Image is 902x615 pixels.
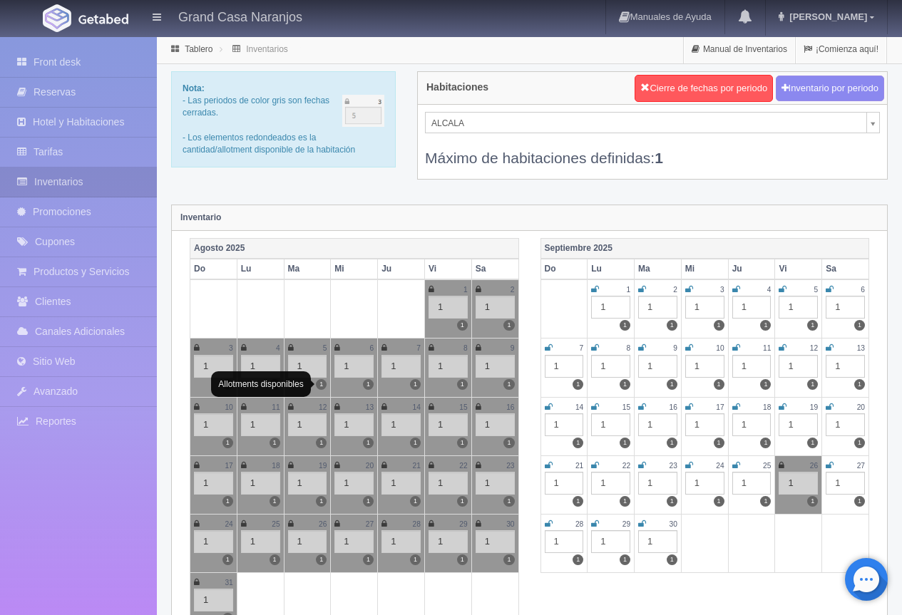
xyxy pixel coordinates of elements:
label: 1 [620,496,630,507]
small: 2 [511,286,515,294]
small: 4 [767,286,772,294]
label: 1 [714,496,724,507]
label: 1 [457,496,468,507]
small: 13 [366,403,374,411]
th: Sa [471,259,518,279]
div: 1 [826,413,865,436]
div: 1 [779,296,818,319]
div: 1 [194,589,233,611]
small: 6 [861,286,865,294]
a: Tablero [185,44,212,54]
small: 26 [319,520,327,528]
label: 1 [270,496,280,507]
label: 1 [807,438,818,448]
label: 1 [620,379,630,390]
div: 1 [779,355,818,378]
label: 1 [807,496,818,507]
div: 1 [334,413,374,436]
div: 1 [638,355,677,378]
div: 1 [685,413,724,436]
th: Mi [681,259,728,279]
div: 1 [429,355,468,378]
div: 1 [685,296,724,319]
label: 1 [503,379,514,390]
label: 1 [667,320,677,331]
label: 1 [410,496,421,507]
small: 18 [272,462,280,470]
label: 1 [503,320,514,331]
small: 3 [720,286,724,294]
div: 1 [194,530,233,553]
div: 1 [545,530,584,553]
small: 4 [276,344,280,352]
small: 10 [225,403,232,411]
div: 1 [826,355,865,378]
small: 28 [413,520,421,528]
div: 1 [241,472,280,495]
small: 12 [810,344,818,352]
b: Nota: [183,83,205,93]
div: 1 [241,413,280,436]
div: 1 [732,413,772,436]
div: 1 [591,530,630,553]
label: 1 [807,320,818,331]
div: 1 [591,472,630,495]
small: 13 [857,344,865,352]
small: 22 [622,462,630,470]
a: Manual de Inventarios [684,36,795,63]
div: 1 [779,413,818,436]
label: 1 [222,438,233,448]
small: 26 [810,462,818,470]
label: 1 [573,379,583,390]
div: Máximo de habitaciones definidas: [425,133,880,168]
small: 1 [463,286,468,294]
th: Sa [822,259,869,279]
small: 30 [670,520,677,528]
a: Inventarios [246,44,288,54]
div: Allotments disponibles [211,371,310,398]
small: 16 [506,403,514,411]
label: 1 [457,320,468,331]
label: 1 [410,438,421,448]
a: ¡Comienza aquí! [796,36,886,63]
th: Ma [635,259,682,279]
div: 1 [381,413,421,436]
label: 1 [854,496,865,507]
small: 2 [673,286,677,294]
div: 1 [241,355,280,378]
label: 1 [760,496,771,507]
label: 1 [457,554,468,565]
label: 1 [222,496,233,507]
small: 18 [763,403,771,411]
label: 1 [760,438,771,448]
div: 1 [685,355,724,378]
div: 1 [685,472,724,495]
strong: Inventario [180,212,221,222]
th: Ju [378,259,425,279]
label: 1 [316,554,327,565]
div: 1 [779,472,818,495]
label: 1 [270,554,280,565]
small: 24 [716,462,724,470]
div: 1 [334,472,374,495]
label: 1 [854,438,865,448]
img: Getabed [78,14,128,24]
label: 1 [316,496,327,507]
label: 1 [573,496,583,507]
small: 7 [416,344,421,352]
div: 1 [638,530,677,553]
small: 27 [366,520,374,528]
div: 1 [429,530,468,553]
small: 27 [857,462,865,470]
small: 20 [366,462,374,470]
small: 14 [575,403,583,411]
label: 1 [222,554,233,565]
label: 1 [714,379,724,390]
small: 9 [511,344,515,352]
small: 8 [626,344,630,352]
label: 1 [854,379,865,390]
div: 1 [429,472,468,495]
label: 1 [316,438,327,448]
label: 1 [667,496,677,507]
label: 1 [714,438,724,448]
